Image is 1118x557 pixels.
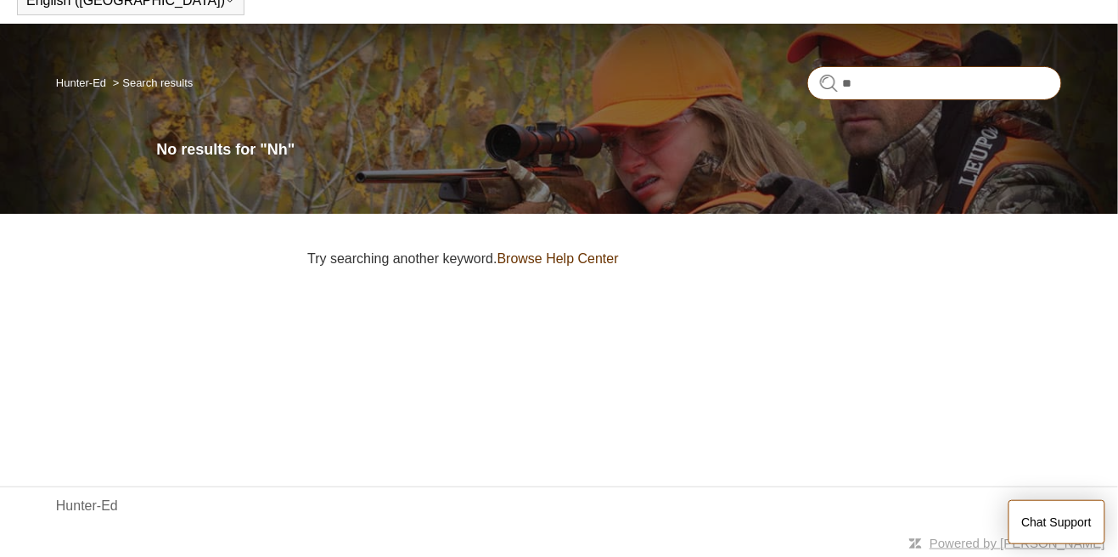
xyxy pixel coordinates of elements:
input: Search [807,66,1062,100]
a: Hunter-Ed [56,76,106,89]
a: Hunter-Ed [56,496,118,516]
a: Browse Help Center [497,251,619,266]
li: Hunter-Ed [56,76,110,89]
li: Search results [110,76,194,89]
p: Try searching another keyword. [307,249,1062,269]
h1: No results for "Nh" [156,138,1062,161]
a: Powered by [PERSON_NAME] [930,536,1105,550]
button: Chat Support [1008,500,1106,544]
